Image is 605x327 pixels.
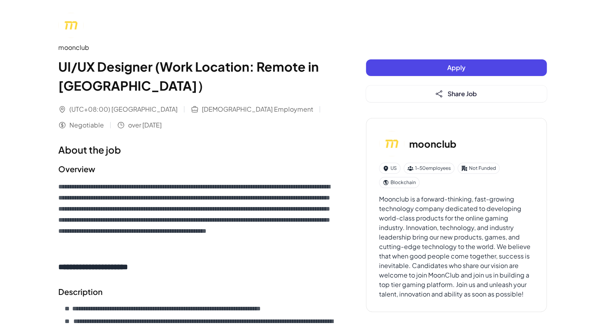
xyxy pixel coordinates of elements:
[404,163,454,174] div: 1-50 employees
[58,286,334,298] h2: Description
[379,177,419,188] div: Blockchain
[58,13,84,38] img: mo
[58,143,334,157] h1: About the job
[379,194,534,299] div: Moonclub is a forward-thinking, fast-growing technology company dedicated to developing world-cla...
[366,59,547,76] button: Apply
[458,163,500,174] div: Not Funded
[379,131,404,156] img: mo
[69,105,178,114] span: (UTC+08:00) [GEOGRAPHIC_DATA]
[58,43,334,52] div: moonclub
[448,89,477,98] span: Share Job
[366,86,547,102] button: Share Job
[409,137,456,151] h3: moonclub
[58,163,334,175] h2: Overview
[69,120,104,130] span: Negotiable
[447,63,465,72] span: Apply
[379,163,400,174] div: US
[202,105,313,114] span: [DEMOGRAPHIC_DATA] Employment
[58,57,334,95] h1: UI/UX Designer (Work Location: Remote in [GEOGRAPHIC_DATA]）
[128,120,162,130] span: over [DATE]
